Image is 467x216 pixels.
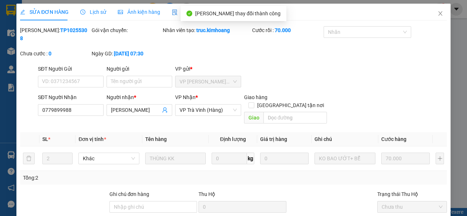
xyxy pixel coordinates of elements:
b: [DATE] 07:30 [114,51,143,56]
strong: BIÊN NHẬN GỬI HÀNG [24,4,85,11]
div: Nhân viên tạo: [163,26,251,34]
input: Ghi chú đơn hàng [109,201,197,213]
span: edit [20,9,25,15]
button: plus [436,153,444,164]
div: Ngày GD: [92,50,162,58]
span: Giao hàng [244,94,267,100]
input: Dọc đường [263,112,327,123]
div: SĐT Người Nhận [38,93,104,101]
input: Ghi Chú [314,153,375,164]
input: VD: Bàn, Ghế [145,153,206,164]
p: GỬI: [3,14,107,28]
span: close [437,11,443,16]
span: Tên hàng [145,136,167,142]
span: VP Trà Vinh (Hàng) [180,105,236,115]
span: SL [42,136,48,142]
span: Chưa thu [381,201,443,212]
img: icon [172,9,178,15]
span: Định lượng [220,136,246,142]
div: Cước rồi : [252,26,322,34]
div: Trạng thái Thu Hộ [377,190,447,198]
span: Cước hàng [381,136,406,142]
b: TP10255308 [20,27,87,41]
span: A ĐỊNH [39,39,59,46]
span: kg [247,153,254,164]
div: SĐT Người Gửi [38,65,104,73]
p: NHẬN: [3,31,107,38]
span: K BAO BỂ [19,47,44,54]
span: check-circle [186,11,192,16]
div: Người nhận [107,93,172,101]
span: Giao [244,112,263,123]
span: VP Nhận [175,94,196,100]
button: Close [430,4,451,24]
span: [PERSON_NAME] thay đổi thành công [195,11,281,16]
div: Tổng: 2 [23,174,181,182]
span: Lịch sử [80,9,106,15]
b: 0 [49,51,51,56]
span: picture [118,9,123,15]
span: 0965550169 - [3,39,59,46]
div: Gói vận chuyển: [92,26,162,34]
div: Người gửi [107,65,172,73]
span: GIAO: [3,47,44,54]
b: 70.000 [275,27,291,33]
span: VP Trần Phú (Hàng) [180,76,236,87]
span: Đơn vị tính [78,136,106,142]
b: truc.kimhoang [196,27,230,33]
span: Thu Hộ [198,191,215,197]
span: clock-circle [80,9,85,15]
span: VP Trà Vinh (Hàng) [20,31,71,38]
span: Khác [83,153,135,164]
label: Ghi chú đơn hàng [109,191,149,197]
input: 0 [381,153,430,164]
input: 0 [260,153,309,164]
button: delete [23,153,35,164]
span: VP [PERSON_NAME] ([GEOGRAPHIC_DATA]) - [3,14,68,28]
div: Chưa cước : [20,50,90,58]
span: Giá trị hàng [260,136,287,142]
th: Ghi chú [312,132,378,146]
span: Yêu cầu xuất hóa đơn điện tử [172,9,249,15]
span: user-add [162,107,168,113]
span: SỬA ĐƠN HÀNG [20,9,69,15]
span: Ảnh kiện hàng [118,9,160,15]
div: VP gửi [175,65,241,73]
span: [GEOGRAPHIC_DATA] tận nơi [254,101,327,109]
div: [PERSON_NAME]: [20,26,90,42]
